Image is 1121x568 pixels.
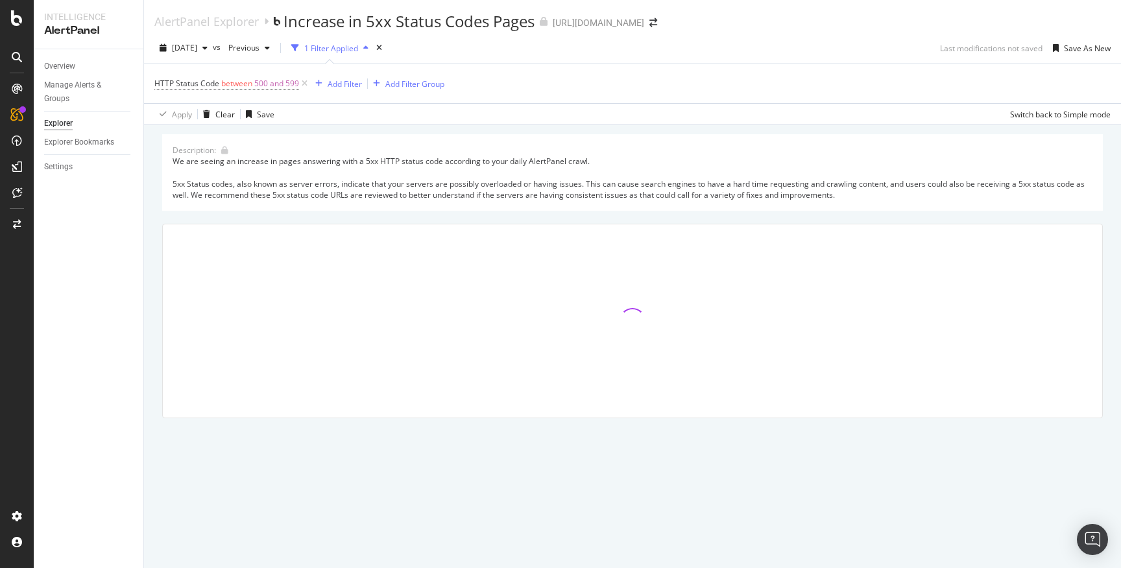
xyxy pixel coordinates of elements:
[198,104,235,124] button: Clear
[154,38,213,58] button: [DATE]
[44,160,73,174] div: Settings
[44,60,134,73] a: Overview
[215,109,235,120] div: Clear
[154,104,192,124] button: Apply
[374,41,385,54] div: times
[172,42,197,53] span: 2025 Sep. 23rd
[1005,104,1111,124] button: Switch back to Simple mode
[223,42,259,53] span: Previous
[44,136,134,149] a: Explorer Bookmarks
[154,14,259,29] a: AlertPanel Explorer
[1064,43,1111,54] div: Save As New
[257,109,274,120] div: Save
[304,43,358,54] div: 1 Filter Applied
[173,145,216,156] div: Description:
[173,156,1092,200] div: We are seeing an increase in pages answering with a 5xx HTTP status code according to your daily ...
[172,109,192,120] div: Apply
[649,18,657,27] div: arrow-right-arrow-left
[221,78,252,89] span: between
[44,78,122,106] div: Manage Alerts & Groups
[385,78,444,89] div: Add Filter Group
[368,76,444,91] button: Add Filter Group
[44,136,114,149] div: Explorer Bookmarks
[1010,109,1111,120] div: Switch back to Simple mode
[328,78,362,89] div: Add Filter
[44,23,133,38] div: AlertPanel
[553,16,644,29] div: [URL][DOMAIN_NAME]
[44,60,75,73] div: Overview
[44,117,134,130] a: Explorer
[241,104,274,124] button: Save
[223,38,275,58] button: Previous
[1048,38,1111,58] button: Save As New
[940,43,1043,54] div: Last modifications not saved
[286,38,374,58] button: 1 Filter Applied
[310,76,362,91] button: Add Filter
[154,78,219,89] span: HTTP Status Code
[254,75,299,93] span: 500 and 599
[213,41,223,53] span: vs
[44,10,133,23] div: Intelligence
[283,10,535,32] div: Increase in 5xx Status Codes Pages
[44,117,73,130] div: Explorer
[44,78,134,106] a: Manage Alerts & Groups
[1077,524,1108,555] div: Open Intercom Messenger
[44,160,134,174] a: Settings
